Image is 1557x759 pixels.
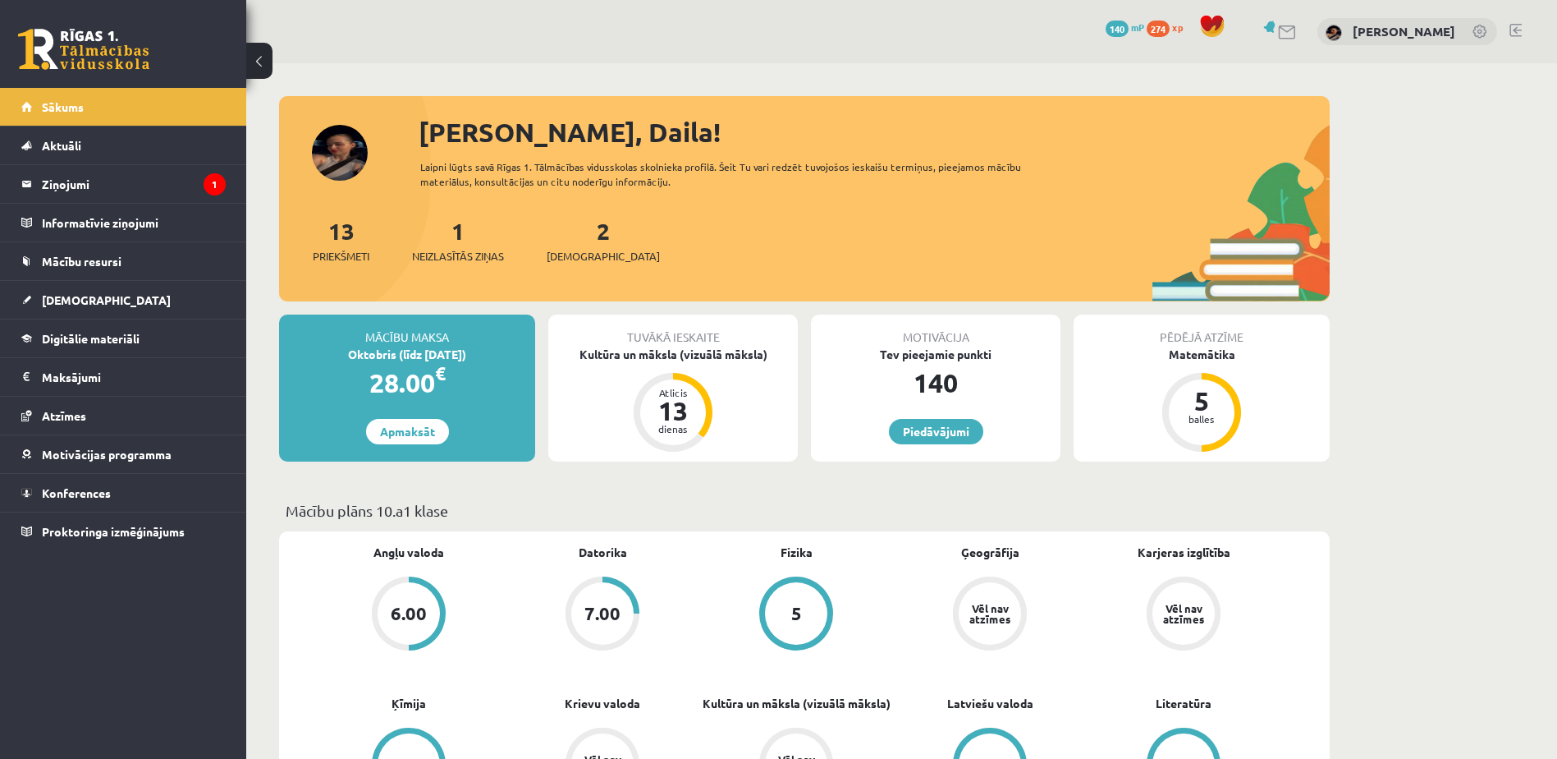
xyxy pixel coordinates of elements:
div: 6.00 [391,605,427,623]
a: Kultūra un māksla (vizuālā māksla) [703,695,891,712]
span: Konferences [42,485,111,500]
div: Oktobris (līdz [DATE]) [279,346,535,363]
span: Priekšmeti [313,248,369,264]
a: Fizika [781,544,813,561]
span: 140 [1106,21,1129,37]
div: Atlicis [648,388,698,398]
span: 274 [1147,21,1170,37]
div: 13 [648,398,698,424]
div: Pēdējā atzīme [1074,315,1330,346]
a: Informatīvie ziņojumi [21,204,226,241]
span: Digitālie materiāli [42,331,140,346]
i: 1 [204,173,226,195]
div: Vēl nav atzīmes [967,603,1013,624]
div: balles [1177,414,1226,424]
div: Tuvākā ieskaite [548,315,798,346]
a: Motivācijas programma [21,435,226,473]
span: mP [1131,21,1144,34]
div: Motivācija [811,315,1060,346]
span: Atzīmes [42,408,86,423]
a: Vēl nav atzīmes [1087,577,1280,654]
a: Ziņojumi1 [21,165,226,203]
a: Atzīmes [21,397,226,435]
a: 6.00 [312,577,506,654]
div: Tev pieejamie punkti [811,346,1060,363]
legend: Ziņojumi [42,165,226,203]
a: 5 [699,577,893,654]
div: 7.00 [584,605,621,623]
a: 140 mP [1106,21,1144,34]
div: Mācību maksa [279,315,535,346]
a: Ģeogrāfija [961,544,1019,561]
a: [PERSON_NAME] [1353,23,1455,39]
div: 28.00 [279,363,535,402]
a: Rīgas 1. Tālmācības vidusskola [18,29,149,70]
span: Mācību resursi [42,254,121,269]
span: Sākums [42,99,84,114]
div: 5 [791,605,802,623]
a: Apmaksāt [366,419,449,444]
div: Kultūra un māksla (vizuālā māksla) [548,346,798,363]
a: Krievu valoda [565,695,640,712]
a: Aktuāli [21,126,226,164]
span: [DEMOGRAPHIC_DATA] [42,292,171,307]
a: Literatūra [1156,695,1211,712]
legend: Maksājumi [42,358,226,396]
a: Ķīmija [392,695,426,712]
a: Angļu valoda [373,544,444,561]
a: Digitālie materiāli [21,320,226,357]
span: [DEMOGRAPHIC_DATA] [547,248,660,264]
a: 13Priekšmeti [313,216,369,264]
p: Mācību plāns 10.a1 klase [286,499,1323,522]
span: € [435,361,446,385]
div: [PERSON_NAME], Daila! [419,113,1330,152]
span: Aktuāli [42,138,81,153]
a: 7.00 [506,577,699,654]
div: 5 [1177,388,1226,414]
legend: Informatīvie ziņojumi [42,204,226,241]
div: 140 [811,363,1060,402]
a: Matemātika 5 balles [1074,346,1330,454]
span: xp [1172,21,1183,34]
a: Karjeras izglītība [1138,544,1230,561]
a: [DEMOGRAPHIC_DATA] [21,281,226,319]
span: Proktoringa izmēģinājums [42,524,185,539]
div: Vēl nav atzīmes [1161,603,1207,624]
a: Latviešu valoda [947,695,1033,712]
a: Sākums [21,88,226,126]
div: Matemātika [1074,346,1330,363]
a: Proktoringa izmēģinājums [21,513,226,550]
a: Kultūra un māksla (vizuālā māksla) Atlicis 13 dienas [548,346,798,454]
span: Motivācijas programma [42,447,172,462]
a: Piedāvājumi [889,419,983,444]
a: Vēl nav atzīmes [893,577,1087,654]
a: Konferences [21,474,226,512]
div: dienas [648,424,698,434]
div: Laipni lūgts savā Rīgas 1. Tālmācības vidusskolas skolnieka profilā. Šeit Tu vari redzēt tuvojošo... [420,159,1051,189]
a: 2[DEMOGRAPHIC_DATA] [547,216,660,264]
span: Neizlasītās ziņas [412,248,504,264]
a: Mācību resursi [21,242,226,280]
a: Datorika [579,544,627,561]
a: 1Neizlasītās ziņas [412,216,504,264]
a: 274 xp [1147,21,1191,34]
a: Maksājumi [21,358,226,396]
img: Daila Kronberga [1326,25,1342,41]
